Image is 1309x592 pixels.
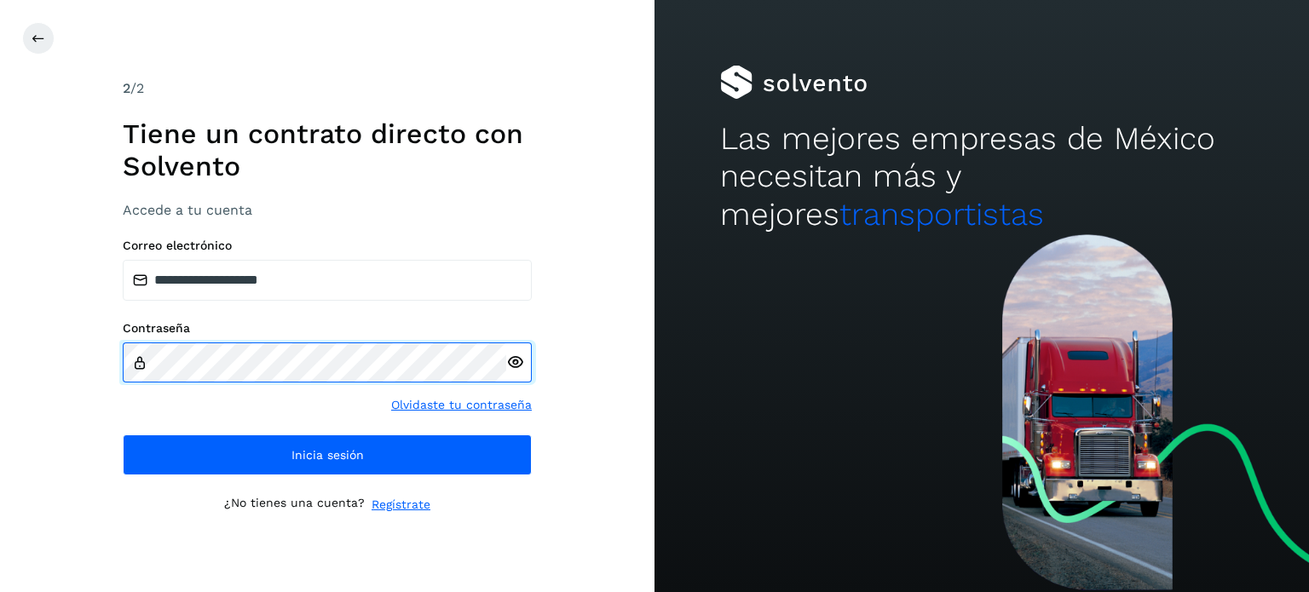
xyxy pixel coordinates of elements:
label: Contraseña [123,321,532,336]
button: Inicia sesión [123,434,532,475]
span: transportistas [839,196,1044,233]
h3: Accede a tu cuenta [123,202,532,218]
div: /2 [123,78,532,99]
a: Olvidaste tu contraseña [391,396,532,414]
h1: Tiene un contrato directo con Solvento [123,118,532,183]
span: Inicia sesión [291,449,364,461]
label: Correo electrónico [123,239,532,253]
a: Regístrate [372,496,430,514]
span: 2 [123,80,130,96]
h2: Las mejores empresas de México necesitan más y mejores [720,120,1243,233]
p: ¿No tienes una cuenta? [224,496,365,514]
